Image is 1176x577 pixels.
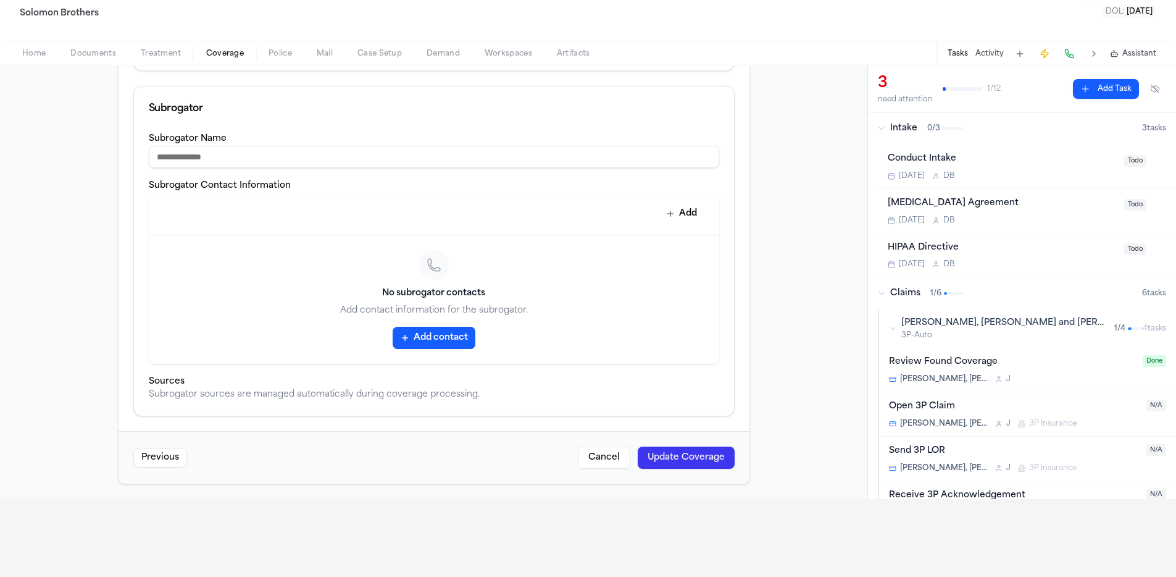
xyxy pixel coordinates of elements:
span: Assistant [1122,49,1156,59]
button: Update Coverage [638,447,735,469]
div: HIPAA Directive [888,241,1117,255]
button: Add Task [1011,45,1028,62]
span: 3 task s [1142,124,1166,133]
span: D B [943,171,955,181]
button: Intake0/33tasks [868,112,1176,145]
span: N/A [1146,400,1166,411]
h3: No subrogator contacts [164,287,704,300]
span: D B [943,216,955,225]
div: Open 3P Claim [889,400,1139,414]
span: 1 / 12 [987,84,1001,94]
div: Open task: Conduct Intake [878,145,1176,189]
button: Cancel [578,447,630,469]
button: Assistant [1110,49,1156,59]
button: Activity [975,49,1004,59]
div: Open task: HIPAA Directive [878,234,1176,277]
span: 1 / 4 [1114,324,1125,334]
span: [DATE] [899,216,925,225]
span: Todo [1124,155,1146,167]
div: Open task: Retainer Agreement [878,189,1176,234]
span: Mail [317,49,333,59]
span: Done [1143,355,1166,367]
span: [DATE] [899,171,925,181]
span: J [1006,419,1011,429]
button: Create Immediate Task [1036,45,1053,62]
span: Todo [1124,243,1146,255]
button: Add [659,203,704,225]
span: Workspaces [485,49,532,59]
span: 4 task s [1143,324,1166,334]
span: Police [269,49,292,59]
div: Subrogator [149,101,719,116]
span: [PERSON_NAME], [PERSON_NAME] and [PERSON_NAME] [900,374,988,384]
p: Add contact information for the subrogator. [164,305,704,317]
span: Todo [1124,199,1146,211]
span: 3P-Auto [901,331,1104,340]
span: Home [22,49,46,59]
span: Coverage [206,49,244,59]
button: Previous [133,448,187,468]
span: 6 task s [1142,288,1166,298]
div: Subrogator sources are managed automatically during coverage processing. [149,389,719,401]
span: Demand [427,49,460,59]
button: Add contact [393,327,475,349]
span: [PERSON_NAME], [PERSON_NAME] and [PERSON_NAME] [900,463,988,473]
span: Intake [890,122,917,135]
span: N/A [1146,489,1166,500]
label: Subrogator Name [149,134,227,143]
span: [PERSON_NAME], [PERSON_NAME] and [PERSON_NAME] [900,419,988,429]
span: [DATE] [1127,8,1153,15]
span: 1 / 6 [930,288,941,298]
span: [PERSON_NAME], [PERSON_NAME] and [PERSON_NAME] [901,317,1104,329]
button: Tasks [948,49,968,59]
span: DOL : [1106,8,1125,15]
span: Case Setup [357,49,402,59]
span: N/A [1146,444,1166,456]
span: Documents [70,49,116,59]
div: Review Found Coverage [889,355,1135,369]
div: Open task: Open 3P Claim [879,392,1176,437]
button: Edit DOL: 1995-04-15 [1102,6,1156,18]
span: J [1006,374,1011,384]
span: 3P Insurance [1029,419,1077,429]
button: [PERSON_NAME], [PERSON_NAME] and [PERSON_NAME]3P-Auto1/44tasks [879,310,1176,348]
h2: Solomon Brothers [20,6,191,21]
button: Add Task [1073,79,1139,99]
button: Make a Call [1061,45,1078,62]
button: Hide completed tasks (⌘⇧H) [1144,79,1166,99]
div: Send 3P LOR [889,444,1139,458]
label: Subrogator Contact Information [149,181,291,190]
div: [MEDICAL_DATA] Agreement [888,196,1117,211]
span: D B [943,259,955,269]
label: Sources [149,377,185,386]
div: Open task: Review Found Coverage [879,348,1176,392]
button: Claims1/66tasks [868,277,1176,310]
span: 0 / 3 [927,124,940,133]
div: Conduct Intake [888,152,1117,166]
span: Treatment [141,49,181,59]
div: Open task: Receive 3P Acknowledgement [879,481,1176,525]
span: Artifacts [557,49,590,59]
span: J [1006,463,1011,473]
div: Receive 3P Acknowledgement [889,489,1139,503]
span: 3P Insurance [1029,463,1077,473]
div: need attention [878,95,933,104]
div: Open task: Send 3P LOR [879,437,1176,481]
span: [DATE] [899,259,925,269]
div: 3 [878,74,933,93]
span: Claims [890,287,920,300]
